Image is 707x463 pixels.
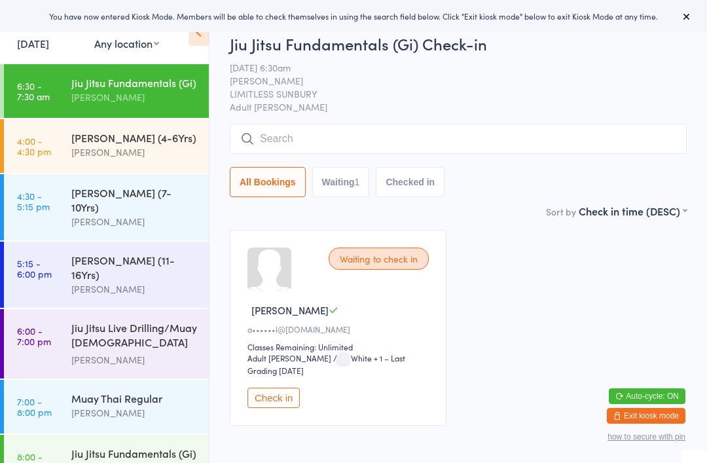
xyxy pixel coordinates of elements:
[329,248,429,270] div: Waiting to check in
[71,253,198,282] div: [PERSON_NAME] (11-16Yrs)
[71,214,198,229] div: [PERSON_NAME]
[230,167,306,197] button: All Bookings
[4,174,209,240] a: 4:30 -5:15 pm[PERSON_NAME] (7-10Yrs)[PERSON_NAME]
[71,145,198,160] div: [PERSON_NAME]
[71,130,198,145] div: [PERSON_NAME] (4-6Yrs)
[4,380,209,434] a: 7:00 -8:00 pmMuay Thai Regular[PERSON_NAME]
[230,33,687,54] h2: Jiu Jitsu Fundamentals (Gi) Check-in
[21,10,686,22] div: You have now entered Kiosk Mode. Members will be able to check themselves in using the search fie...
[71,75,198,90] div: Jiu Jitsu Fundamentals (Gi)
[17,325,51,346] time: 6:00 - 7:00 pm
[71,185,198,214] div: [PERSON_NAME] (7-10Yrs)
[4,309,209,379] a: 6:00 -7:00 pmJiu Jitsu Live Drilling/Muay [DEMOGRAPHIC_DATA] Fighters[PERSON_NAME]
[609,388,685,404] button: Auto-cycle: ON
[17,258,52,279] time: 5:15 - 6:00 pm
[17,136,51,157] time: 4:00 - 4:30 pm
[251,303,329,317] span: [PERSON_NAME]
[230,87,666,100] span: LIMITLESS SUNBURY
[71,282,198,297] div: [PERSON_NAME]
[71,90,198,105] div: [PERSON_NAME]
[17,36,49,50] a: [DATE]
[4,64,209,118] a: 6:30 -7:30 amJiu Jitsu Fundamentals (Gi)[PERSON_NAME]
[71,352,198,367] div: [PERSON_NAME]
[546,205,576,218] label: Sort by
[71,320,198,352] div: Jiu Jitsu Live Drilling/Muay [DEMOGRAPHIC_DATA] Fighters
[4,119,209,173] a: 4:00 -4:30 pm[PERSON_NAME] (4-6Yrs)[PERSON_NAME]
[17,191,50,212] time: 4:30 - 5:15 pm
[607,408,685,424] button: Exit kiosk mode
[230,74,666,87] span: [PERSON_NAME]
[376,167,444,197] button: Checked in
[247,341,433,352] div: Classes Remaining: Unlimited
[94,36,159,50] div: Any location
[355,177,360,187] div: 1
[230,100,687,113] span: Adult [PERSON_NAME]
[607,432,685,441] button: how to secure with pin
[17,81,50,102] time: 6:30 - 7:30 am
[17,396,52,417] time: 7:00 - 8:00 pm
[71,405,198,420] div: [PERSON_NAME]
[71,391,198,405] div: Muay Thai Regular
[247,324,433,335] div: a••••••l@[DOMAIN_NAME]
[247,388,300,408] button: Check in
[71,446,198,460] div: Jiu Jitsu Fundamentals (Gi)
[579,204,687,218] div: Check in time (DESC)
[230,61,666,74] span: [DATE] 6:30am
[4,242,209,308] a: 5:15 -6:00 pm[PERSON_NAME] (11-16Yrs)[PERSON_NAME]
[247,352,331,363] div: Adult [PERSON_NAME]
[230,124,687,154] input: Search
[312,167,370,197] button: Waiting1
